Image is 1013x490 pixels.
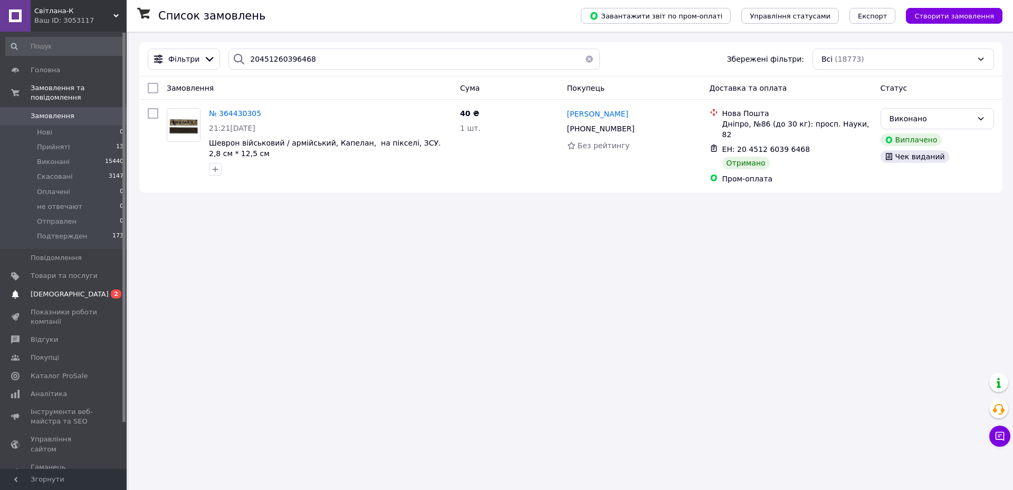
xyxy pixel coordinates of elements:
span: 1 шт. [460,124,481,132]
img: Фото товару [167,109,200,141]
span: Скасовані [37,172,73,181]
span: 40 ₴ [460,109,479,118]
span: Створити замовлення [914,12,994,20]
span: Товари та послуги [31,271,98,281]
span: Всі [821,54,833,64]
span: ЕН: 20 4512 6039 6468 [722,145,810,153]
span: 13 [116,142,123,152]
a: [PERSON_NAME] [567,109,628,119]
span: Замовлення [31,111,74,121]
button: Чат з покупцем [989,426,1010,447]
span: Прийняті [37,142,70,152]
span: Експорт [858,12,887,20]
span: Оплачені [37,187,70,197]
span: Збережені фільтри: [727,54,804,64]
span: Отправлен [37,217,77,226]
button: Експорт [849,8,896,24]
span: 173 [112,232,123,241]
button: Створити замовлення [906,8,1002,24]
span: Покупці [31,353,59,362]
span: 3147 [109,172,123,181]
span: Інструменти веб-майстра та SEO [31,407,98,426]
span: Управління статусами [750,12,830,20]
span: 2 [111,290,121,299]
span: Каталог ProSale [31,371,88,381]
div: Пром-оплата [722,174,872,184]
span: Свiтлана-К [34,6,113,16]
span: Фільтри [168,54,199,64]
a: № 364430305 [209,109,261,118]
a: Створити замовлення [895,11,1002,20]
span: 0 [120,217,123,226]
span: Замовлення [167,84,214,92]
span: 0 [120,202,123,212]
div: [PHONE_NUMBER] [565,121,637,136]
span: Виконані [37,157,70,167]
span: 15440 [105,157,123,167]
span: не отвечают [37,202,82,212]
span: Відгуки [31,335,58,344]
span: Cума [460,84,480,92]
div: Отримано [722,157,770,169]
div: Ваш ID: 3053117 [34,16,127,25]
span: Гаманець компанії [31,463,98,482]
span: Нові [37,128,52,137]
span: Покупець [567,84,605,92]
span: Головна [31,65,60,75]
div: Виконано [890,113,972,124]
span: Повідомлення [31,253,82,263]
div: Дніпро, №86 (до 30 кг): просп. Науки, 82 [722,119,872,140]
span: Показники роботи компанії [31,308,98,326]
span: (18773) [835,55,864,63]
span: 0 [120,128,123,137]
button: Завантажити звіт по пром-оплаті [581,8,731,24]
div: Виплачено [881,133,942,146]
div: Чек виданий [881,150,949,163]
input: Пошук [5,37,125,56]
span: Без рейтингу [578,141,630,150]
div: Нова Пошта [722,108,872,119]
span: Завантажити звіт по пром-оплаті [589,11,722,21]
span: [DEMOGRAPHIC_DATA] [31,290,109,299]
span: Статус [881,84,907,92]
h1: Список замовлень [158,9,265,22]
span: Замовлення та повідомлення [31,83,127,102]
a: Шеврон військовий / армійський, Капелан, на пікселі, ЗСУ. 2,8 см * 12,5 см [209,139,441,158]
span: 0 [120,187,123,197]
span: Подтвержден [37,232,87,241]
button: Управління статусами [741,8,839,24]
a: Фото товару [167,108,200,142]
span: 21:21[DATE] [209,124,255,132]
span: Аналітика [31,389,67,399]
span: Доставка та оплата [710,84,787,92]
button: Очистить [579,49,600,70]
span: [PERSON_NAME] [567,110,628,118]
input: Пошук за номером замовлення, ПІБ покупця, номером телефону, Email, номером накладної [228,49,600,70]
span: Управління сайтом [31,435,98,454]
